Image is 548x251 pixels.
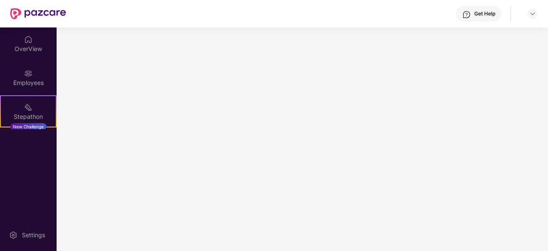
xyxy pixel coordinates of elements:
[474,10,495,17] div: Get Help
[24,69,33,78] img: svg+xml;base64,PHN2ZyBpZD0iRW1wbG95ZWVzIiB4bWxucz0iaHR0cDovL3d3dy53My5vcmcvMjAwMC9zdmciIHdpZHRoPS...
[462,10,471,19] img: svg+xml;base64,PHN2ZyBpZD0iSGVscC0zMngzMiIgeG1sbnM9Imh0dHA6Ly93d3cudzMub3JnLzIwMDAvc3ZnIiB3aWR0aD...
[529,10,536,17] img: svg+xml;base64,PHN2ZyBpZD0iRHJvcGRvd24tMzJ4MzIiIHhtbG5zPSJodHRwOi8vd3d3LnczLm9yZy8yMDAwL3N2ZyIgd2...
[10,8,66,19] img: New Pazcare Logo
[1,112,56,121] div: Stepathon
[10,123,46,130] div: New Challenge
[24,103,33,112] img: svg+xml;base64,PHN2ZyB4bWxucz0iaHR0cDovL3d3dy53My5vcmcvMjAwMC9zdmciIHdpZHRoPSIyMSIgaGVpZ2h0PSIyMC...
[24,35,33,44] img: svg+xml;base64,PHN2ZyBpZD0iSG9tZSIgeG1sbnM9Imh0dHA6Ly93d3cudzMub3JnLzIwMDAvc3ZnIiB3aWR0aD0iMjAiIG...
[19,231,48,239] div: Settings
[9,231,18,239] img: svg+xml;base64,PHN2ZyBpZD0iU2V0dGluZy0yMHgyMCIgeG1sbnM9Imh0dHA6Ly93d3cudzMub3JnLzIwMDAvc3ZnIiB3aW...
